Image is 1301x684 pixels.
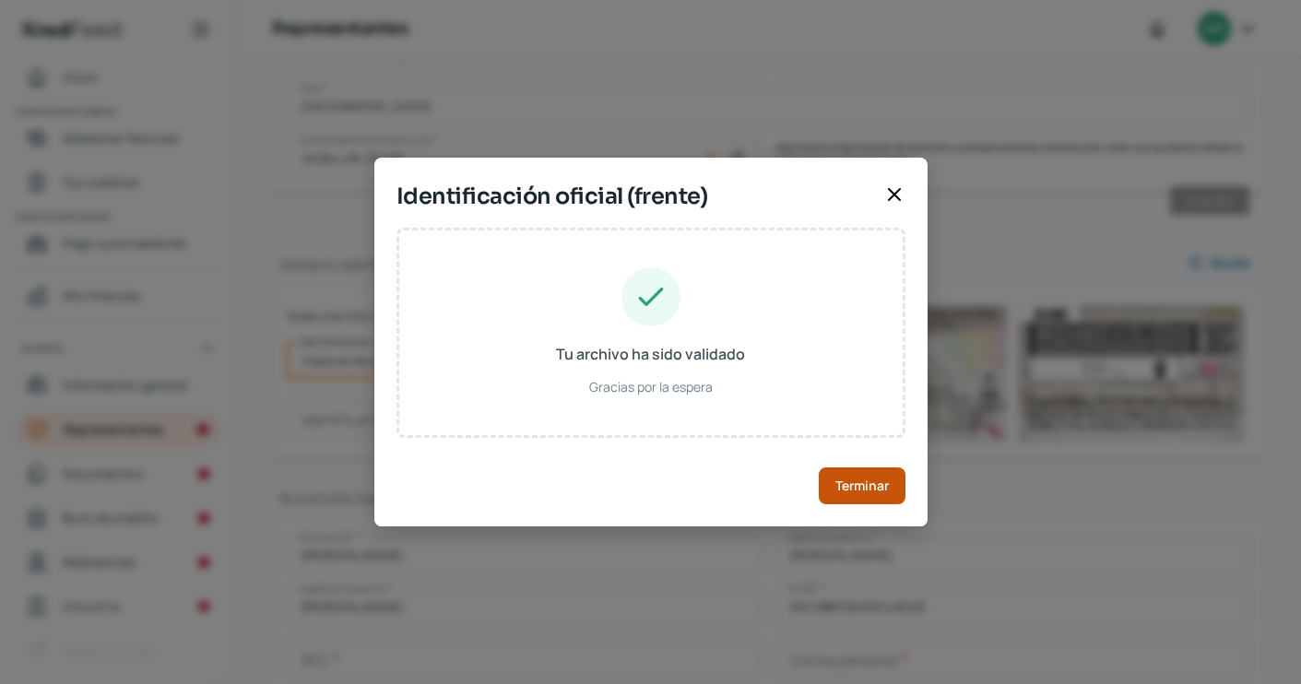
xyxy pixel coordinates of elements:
[835,479,889,492] span: Terminar
[621,267,680,326] img: Tu archivo ha sido validado
[396,180,876,213] span: Identificación oficial (frente)
[589,375,713,398] span: Gracias por la espera
[819,467,905,504] button: Terminar
[556,341,745,368] span: Tu archivo ha sido validado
